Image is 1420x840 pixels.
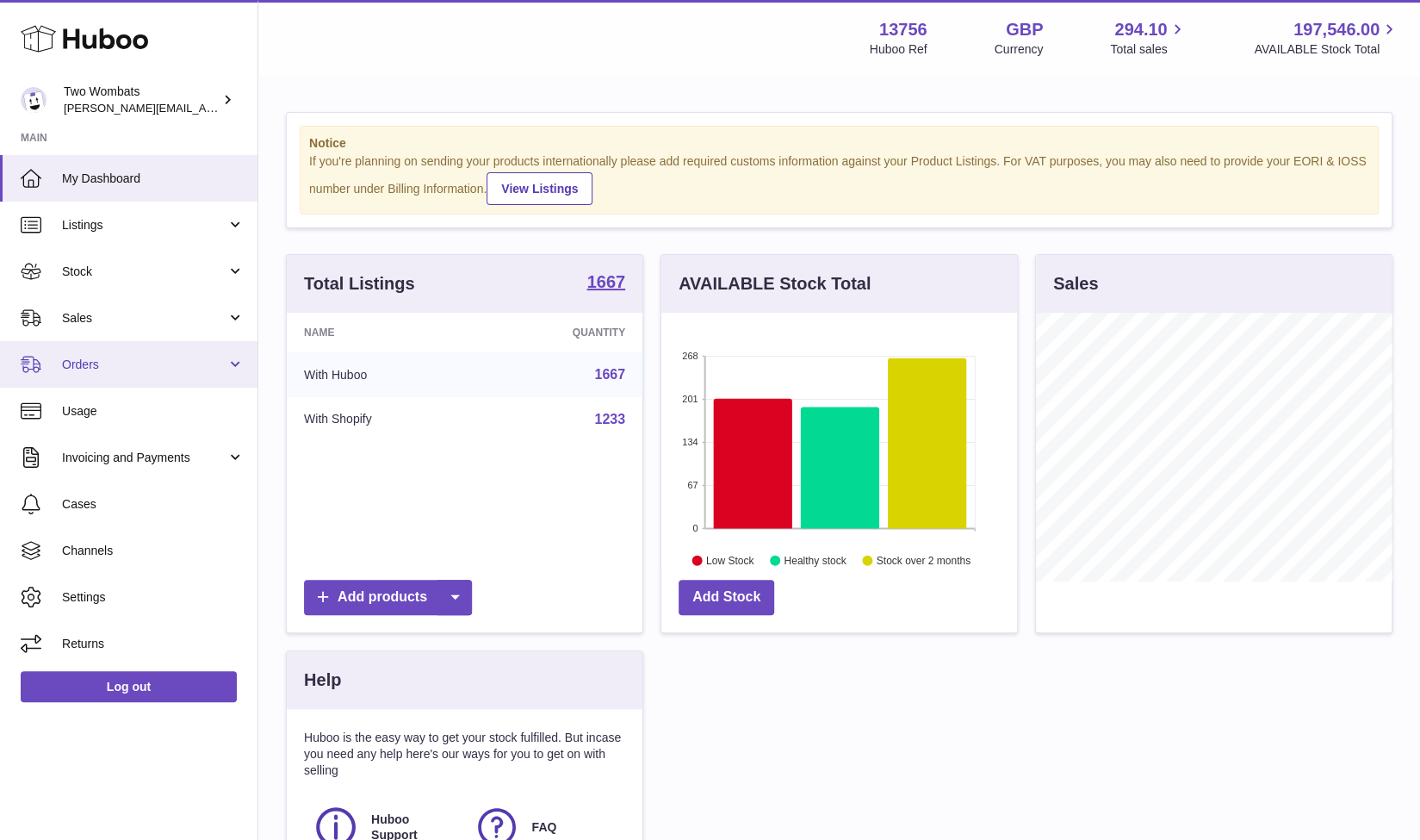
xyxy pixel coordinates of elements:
[304,580,472,615] a: Add products
[1254,41,1399,58] span: AVAILABLE Stock Total
[1254,18,1399,58] a: 197,546.00 AVAILABLE Stock Total
[62,589,245,606] span: Settings
[62,310,226,327] span: Sales
[1006,18,1043,41] strong: GBP
[21,87,47,113] img: philip.carroll@twowombats.com
[62,403,245,420] span: Usage
[287,352,479,397] td: With Huboo
[594,412,625,426] a: 1233
[309,135,1369,152] strong: Notice
[682,437,698,447] text: 134
[62,496,245,513] span: Cases
[687,480,698,490] text: 67
[62,217,226,233] span: Listings
[679,272,871,296] h3: AVAILABLE Stock Total
[62,264,226,280] span: Stock
[309,153,1369,205] div: If you're planning on sending your products internationally please add required customs informati...
[692,523,698,533] text: 0
[587,273,626,290] strong: 1667
[679,580,774,615] a: Add Stock
[870,41,927,58] div: Huboo Ref
[64,84,219,116] div: Two Wombats
[532,819,557,836] span: FAQ
[21,671,237,702] a: Log out
[1114,18,1167,41] span: 294.10
[62,450,226,466] span: Invoicing and Payments
[1293,18,1380,41] span: 197,546.00
[62,171,245,187] span: My Dashboard
[487,172,592,205] a: View Listings
[594,367,625,382] a: 1667
[1110,18,1187,58] a: 294.10 Total sales
[62,636,245,652] span: Returns
[784,554,846,566] text: Healthy stock
[304,730,625,779] p: Huboo is the easy way to get your stock fulfilled. But incase you need any help here's our ways f...
[304,669,341,692] h3: Help
[62,543,245,559] span: Channels
[995,41,1044,58] div: Currency
[879,18,927,41] strong: 13756
[1110,41,1187,58] span: Total sales
[479,313,642,352] th: Quantity
[64,101,437,115] span: [PERSON_NAME][EMAIL_ADDRESS][PERSON_NAME][DOMAIN_NAME]
[62,357,226,373] span: Orders
[287,313,479,352] th: Name
[682,351,698,361] text: 268
[1053,272,1098,296] h3: Sales
[682,394,698,404] text: 201
[287,397,479,442] td: With Shopify
[587,273,626,294] a: 1667
[706,554,754,566] text: Low Stock
[877,554,970,566] text: Stock over 2 months
[304,272,415,296] h3: Total Listings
